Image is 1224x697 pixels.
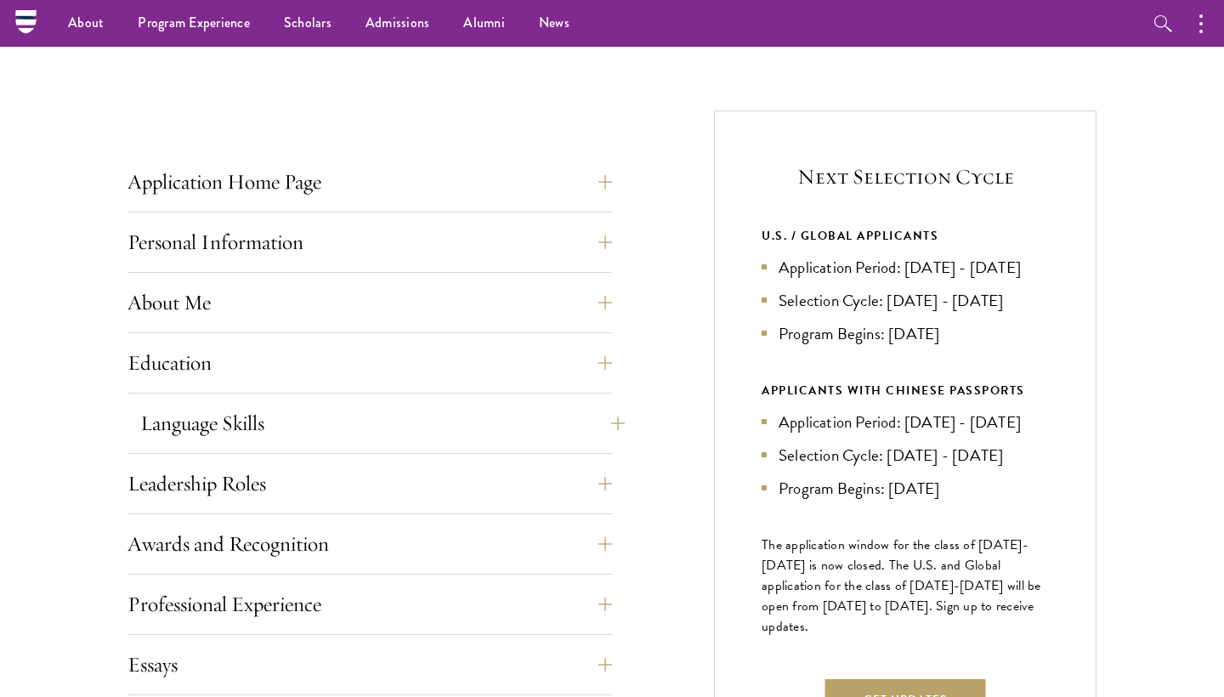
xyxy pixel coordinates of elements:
[762,321,1049,346] li: Program Begins: [DATE]
[762,162,1049,191] h5: Next Selection Cycle
[127,524,612,564] button: Awards and Recognition
[762,380,1049,401] div: APPLICANTS WITH CHINESE PASSPORTS
[762,225,1049,246] div: U.S. / GLOBAL APPLICANTS
[762,255,1049,280] li: Application Period: [DATE] - [DATE]
[762,410,1049,434] li: Application Period: [DATE] - [DATE]
[762,288,1049,313] li: Selection Cycle: [DATE] - [DATE]
[762,535,1041,637] span: The application window for the class of [DATE]-[DATE] is now closed. The U.S. and Global applicat...
[127,584,612,625] button: Professional Experience
[140,403,625,444] button: Language Skills
[127,343,612,383] button: Education
[127,644,612,685] button: Essays
[127,282,612,323] button: About Me
[127,222,612,263] button: Personal Information
[127,463,612,504] button: Leadership Roles
[762,443,1049,467] li: Selection Cycle: [DATE] - [DATE]
[127,161,612,202] button: Application Home Page
[762,476,1049,501] li: Program Begins: [DATE]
